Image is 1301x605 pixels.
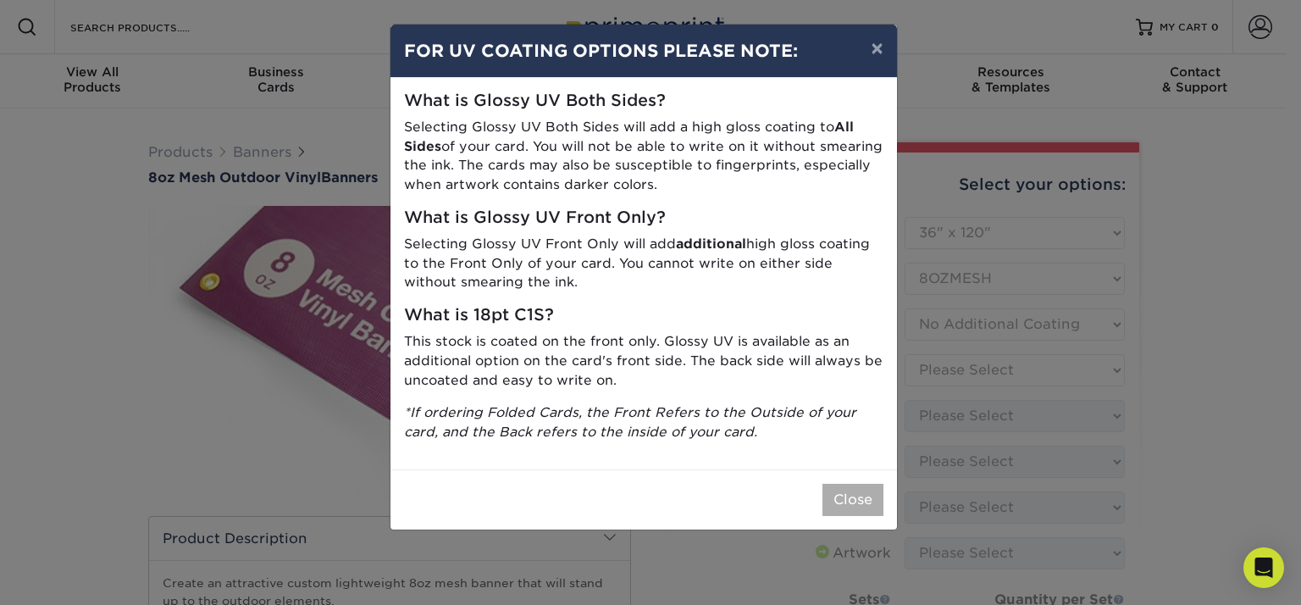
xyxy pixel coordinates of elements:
strong: additional [676,236,746,252]
div: Open Intercom Messenger [1243,547,1284,588]
p: This stock is coated on the front only. Glossy UV is available as an additional option on the car... [404,332,883,390]
button: × [857,25,896,72]
h5: What is Glossy UV Both Sides? [404,92,883,111]
p: Selecting Glossy UV Both Sides will add a high gloss coating to of your card. You will not be abl... [404,118,883,195]
p: Selecting Glossy UV Front Only will add high gloss coating to the Front Only of your card. You ca... [404,235,883,292]
i: *If ordering Folded Cards, the Front Refers to the Outside of your card, and the Back refers to t... [404,404,856,440]
h5: What is Glossy UV Front Only? [404,208,883,228]
button: Close [822,484,883,516]
strong: All Sides [404,119,854,154]
h5: What is 18pt C1S? [404,306,883,325]
h4: FOR UV COATING OPTIONS PLEASE NOTE: [404,38,883,64]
